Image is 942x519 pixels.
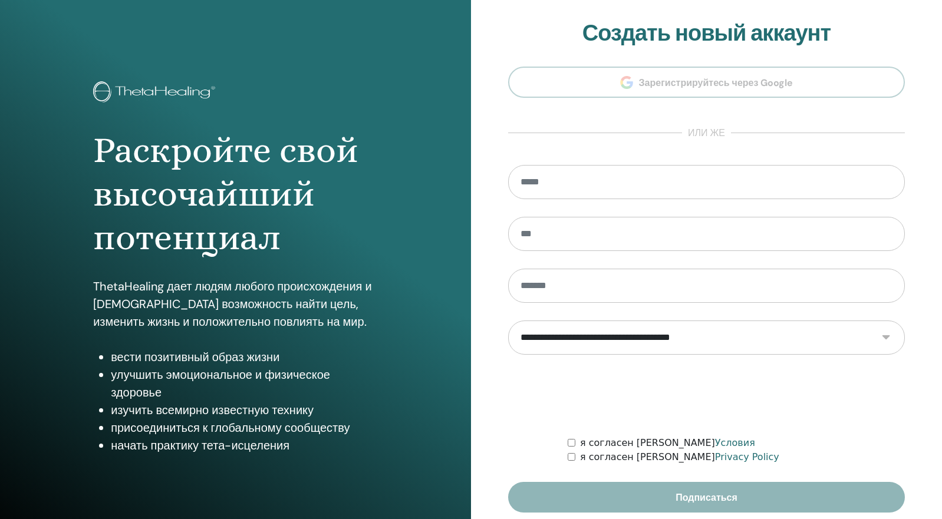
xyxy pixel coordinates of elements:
a: Условия [715,437,755,448]
li: начать практику тета-исцеления [111,437,378,454]
label: я согласен [PERSON_NAME] [580,450,779,464]
iframe: reCAPTCHA [617,372,796,418]
li: улучшить эмоциональное и физическое здоровье [111,366,378,401]
li: присоединиться к глобальному сообществу [111,419,378,437]
span: или же [682,126,731,140]
label: я согласен [PERSON_NAME] [580,436,755,450]
h2: Создать новый аккаунт [508,20,905,47]
h1: Раскройте свой высочайший потенциал [93,128,378,260]
a: Privacy Policy [715,451,779,462]
li: вести позитивный образ жизни [111,348,378,366]
li: изучить всемирно известную технику [111,401,378,419]
p: ThetaHealing дает людям любого происхождения и [DEMOGRAPHIC_DATA] возможность найти цель, изменит... [93,277,378,330]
